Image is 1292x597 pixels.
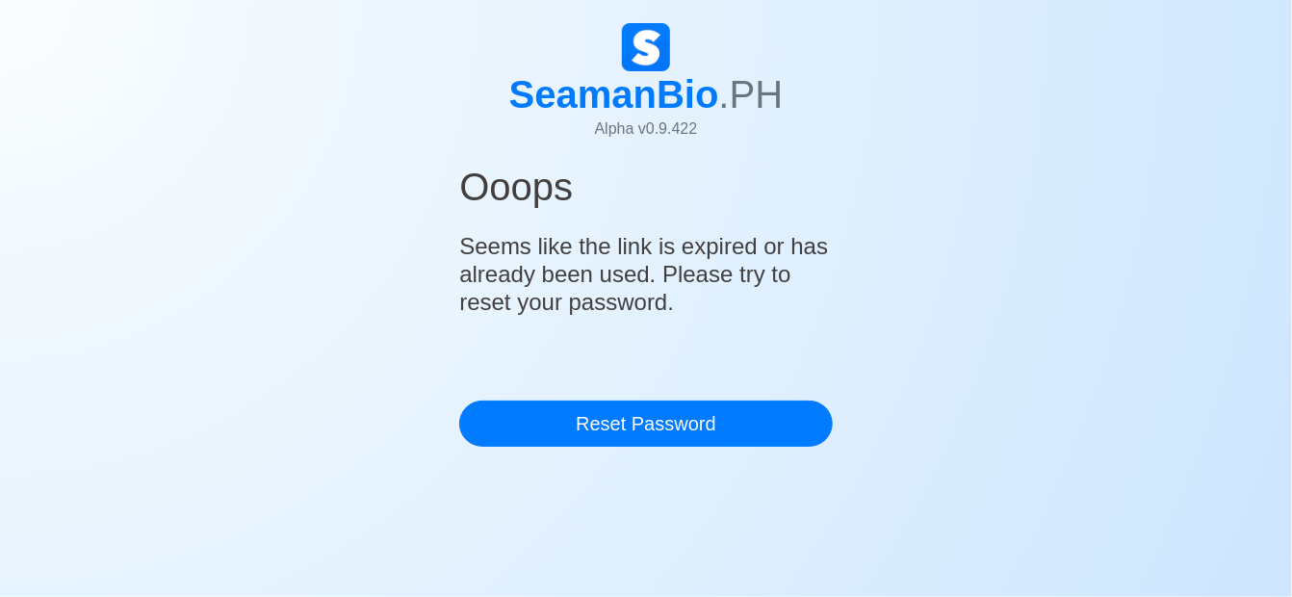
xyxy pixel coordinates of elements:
[459,401,832,447] a: Reset Password
[509,71,784,117] h1: SeamanBio
[509,117,784,141] p: Alpha v 0.9.422
[459,225,832,324] h4: Seems like the link is expired or has already been used. Please try to reset your password.
[459,164,832,218] h1: Ooops
[509,23,784,156] a: SeamanBio.PHAlpha v0.9.422
[719,73,784,116] span: .PH
[622,23,670,71] img: Logo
